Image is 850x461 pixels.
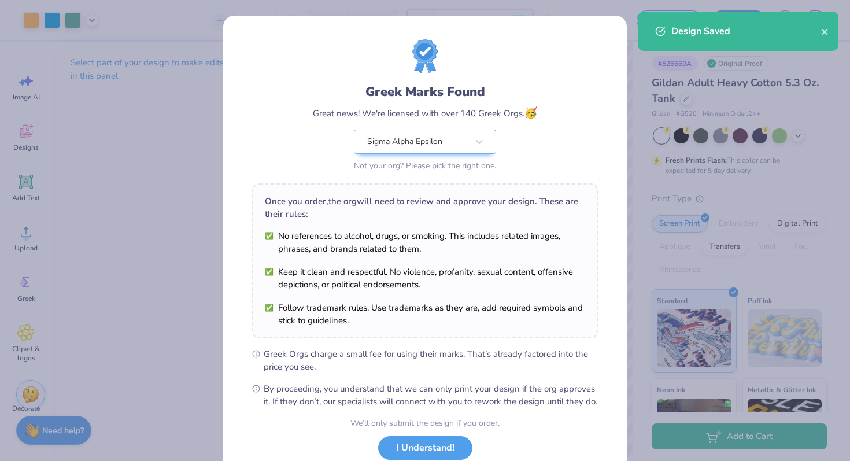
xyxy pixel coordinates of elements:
[821,24,829,38] button: close
[265,265,585,291] li: Keep it clean and respectful. No violence, profanity, sexual content, offensive depictions, or po...
[671,24,821,38] div: Design Saved
[264,382,598,408] span: By proceeding, you understand that we can only print your design if the org approves it. If they ...
[264,348,598,373] span: Greek Orgs charge a small fee for using their marks. That’s already factored into the price you see.
[265,195,585,220] div: Once you order, the org will need to review and approve your design. These are their rules:
[412,39,438,73] img: License badge
[365,83,485,101] div: Greek Marks Found
[354,160,496,172] div: Not your org? Please pick the right one.
[265,301,585,327] li: Follow trademark rules. Use trademarks as they are, add required symbols and stick to guidelines.
[265,230,585,255] li: No references to alcohol, drugs, or smoking. This includes related images, phrases, and brands re...
[313,105,537,121] div: Great news! We're licensed with over 140 Greek Orgs.
[524,106,537,120] span: 🥳
[378,436,472,460] button: I Understand!
[350,417,500,429] div: We’ll only submit the design if you order.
